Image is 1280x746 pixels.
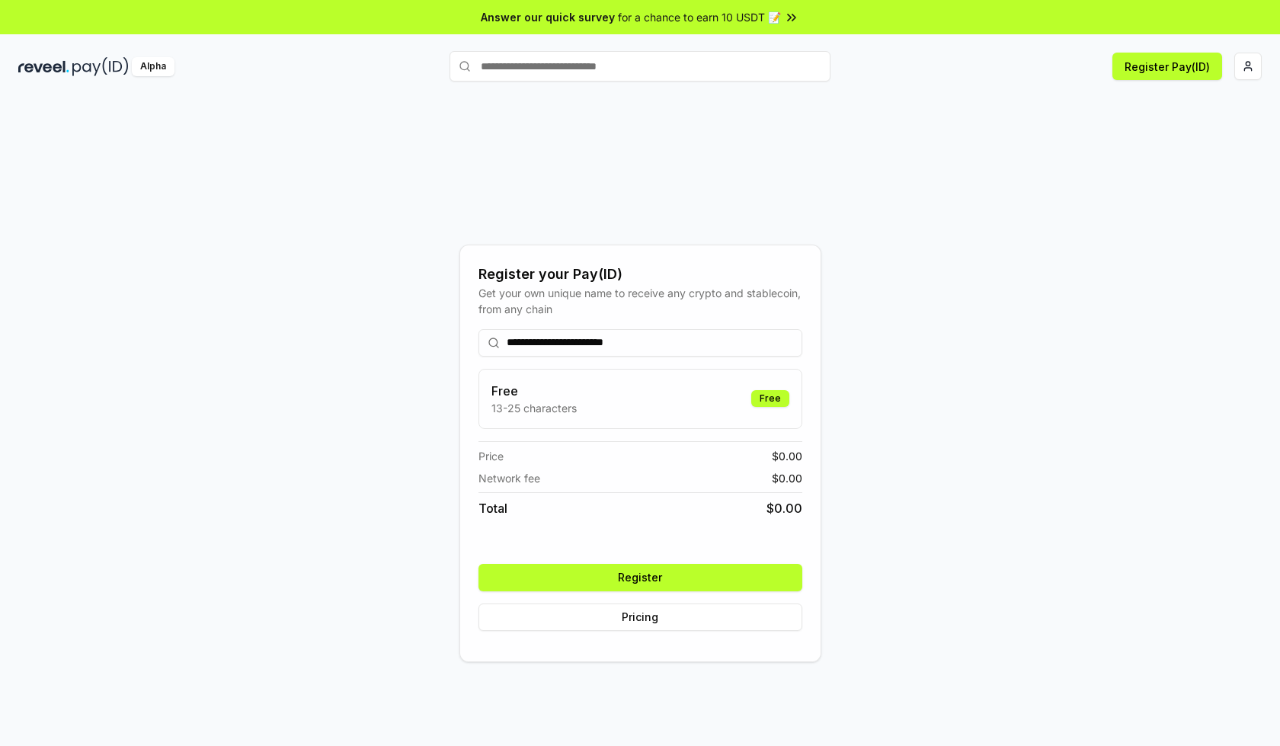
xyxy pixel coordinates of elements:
button: Pricing [478,604,802,631]
div: Free [751,390,789,407]
p: 13-25 characters [491,400,577,416]
span: $ 0.00 [772,470,802,486]
img: pay_id [72,57,129,76]
button: Register Pay(ID) [1112,53,1222,80]
span: Network fee [478,470,540,486]
img: reveel_dark [18,57,69,76]
div: Get your own unique name to receive any crypto and stablecoin, from any chain [478,285,802,317]
div: Alpha [132,57,174,76]
span: Price [478,448,504,464]
h3: Free [491,382,577,400]
span: $ 0.00 [772,448,802,464]
span: for a chance to earn 10 USDT 📝 [618,9,781,25]
span: $ 0.00 [766,499,802,517]
span: Total [478,499,507,517]
span: Answer our quick survey [481,9,615,25]
button: Register [478,564,802,591]
div: Register your Pay(ID) [478,264,802,285]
